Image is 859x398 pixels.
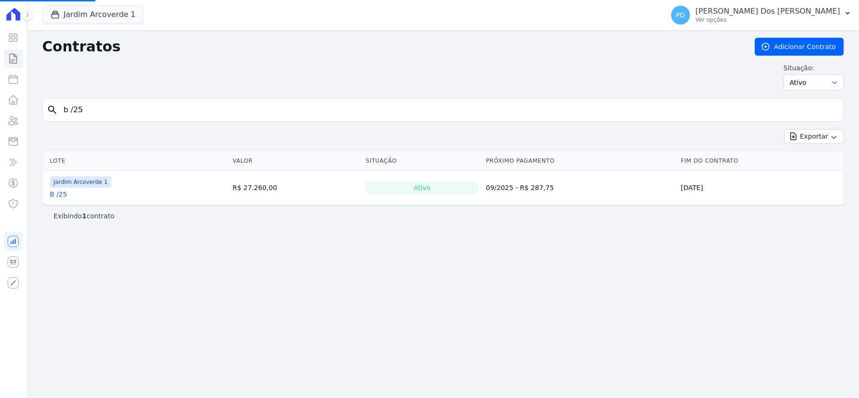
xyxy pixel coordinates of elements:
[47,104,58,116] i: search
[362,151,482,171] th: Situação
[676,12,685,18] span: PD
[229,171,362,205] td: R$ 27.260,00
[42,151,229,171] th: Lote
[50,176,112,188] span: Jardim Arcoverde 1
[42,6,144,24] button: Jardim Arcoverde 1
[784,129,844,144] button: Exportar
[784,63,844,73] label: Situação:
[486,184,554,191] a: 09/2025 - R$ 287,75
[677,151,844,171] th: Fim do Contrato
[54,211,115,221] p: Exibindo contrato
[677,171,844,205] td: [DATE]
[755,38,844,56] a: Adicionar Contrato
[696,7,840,16] p: [PERSON_NAME] Dos [PERSON_NAME]
[366,181,478,194] div: Ativo
[482,151,677,171] th: Próximo Pagamento
[42,38,740,55] h2: Contratos
[664,2,859,28] button: PD [PERSON_NAME] Dos [PERSON_NAME] Ver opções
[50,190,67,199] a: B /25
[82,212,87,220] b: 1
[58,100,840,119] input: Buscar por nome do lote
[696,16,840,24] p: Ver opções
[229,151,362,171] th: Valor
